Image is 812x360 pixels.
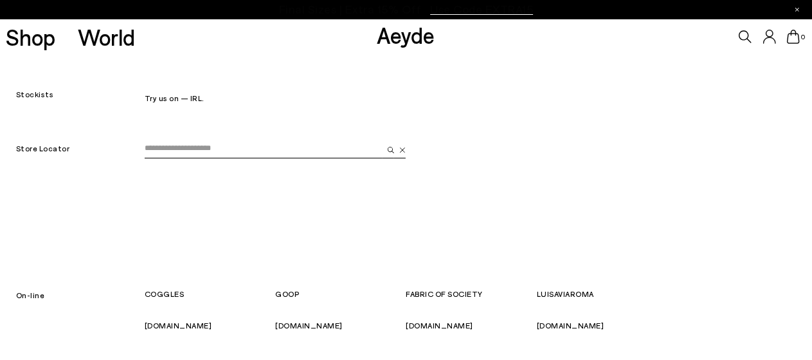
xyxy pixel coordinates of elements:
[275,289,299,298] font: GOOP
[537,321,604,330] a: [DOMAIN_NAME]
[16,290,45,299] font: On-line
[430,2,533,16] font: Use Code EXTRA15
[145,93,204,102] font: Try us on — IRL.
[6,23,55,50] font: Shop
[16,90,54,99] font: Stockists
[537,289,594,298] font: LUISAVIAROMA
[399,147,406,153] img: close.svg
[275,321,343,330] a: [DOMAIN_NAME]
[406,321,474,330] a: [DOMAIN_NAME]
[145,289,185,298] font: COGGLES
[406,289,483,298] font: FABRIC OF SOCIETY
[78,23,135,50] font: World
[377,21,435,48] a: Aeyde
[787,30,800,44] a: 0
[16,144,70,153] font: Store Locator
[145,321,212,330] a: [DOMAIN_NAME]
[388,147,394,153] img: search.svg
[78,26,135,48] a: World
[279,2,421,16] font: Final Sizes | Extra 15% Off
[6,26,55,48] a: Shop
[430,4,533,15] span: Navigate to /collections/ss25-final-sizes
[801,33,805,41] font: 0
